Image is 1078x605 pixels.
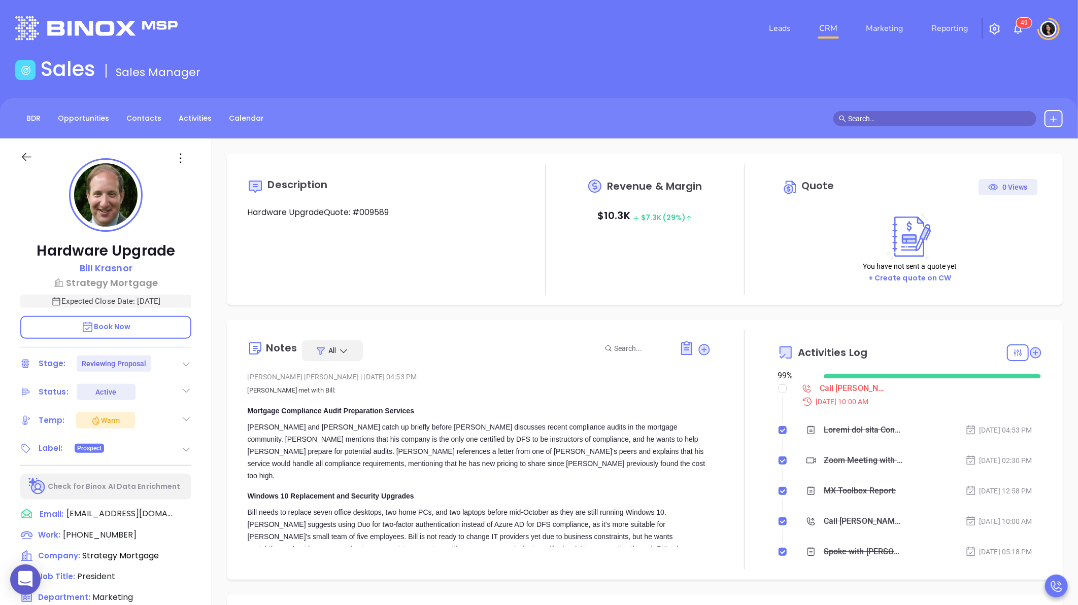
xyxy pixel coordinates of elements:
[824,514,904,529] div: Call [PERSON_NAME] to follow up
[796,396,1042,407] div: [DATE] 10:00 AM
[20,242,191,260] p: Hardware Upgrade
[798,347,867,358] span: Activities Log
[597,206,692,227] p: $ 10.3K
[223,110,270,127] a: Calendar
[360,373,362,381] span: |
[48,481,180,492] p: Check for Binox AI Data Enrichment
[20,110,47,127] a: BDR
[988,179,1028,195] div: 0 Views
[1024,19,1028,26] span: 9
[116,64,200,80] span: Sales Manager
[1040,21,1057,37] img: user
[91,414,120,426] div: Warm
[38,550,80,561] span: Company:
[783,179,799,195] img: Circle dollar
[247,384,711,397] p: [PERSON_NAME] met with Bill:
[614,343,668,354] input: Search...
[39,413,65,428] div: Temp:
[266,343,297,353] div: Notes
[778,370,812,382] div: 99 %
[927,18,972,39] a: Reporting
[883,212,937,261] img: Create on CWSell
[1017,18,1032,28] sup: 49
[40,508,63,521] span: Email:
[965,546,1032,557] div: [DATE] 05:18 PM
[824,422,904,438] div: Loremi dol sita Cons:Adipisci Elitseddoe Tempo Incididuntu LaboreetDolore mag Aliq enima mi venia...
[965,424,1032,436] div: [DATE] 04:53 PM
[63,529,137,541] span: [PHONE_NUMBER]
[80,261,132,275] p: Bill Krasnor
[839,115,846,122] span: search
[815,18,841,39] a: CRM
[247,405,711,417] div: Mortgage Compliance Audit Preparation Services
[247,206,512,219] p: Hardware UpgradeQuote: #009589
[824,453,904,468] div: Zoom Meeting with [PERSON_NAME]
[607,181,702,191] span: Revenue & Margin
[820,381,888,396] div: Call [PERSON_NAME] proposal review - [PERSON_NAME]
[82,550,159,561] span: Strategy Mortgage
[328,345,336,355] span: All
[247,490,711,502] div: Windows 10 Replacement and Security Upgrades
[1021,19,1024,26] span: 4
[52,110,115,127] a: Opportunities
[82,355,147,372] div: Reviewing Proposal
[81,322,131,332] span: Book Now
[28,478,46,495] img: Ai-Enrich-DaqCidB-.svg
[865,272,955,284] button: + Create quote on CW
[848,113,1031,124] input: Search…
[38,571,75,582] span: Job Title:
[965,485,1032,496] div: [DATE] 12:58 PM
[247,369,711,384] div: [PERSON_NAME] [PERSON_NAME] [DATE] 04:53 PM
[38,529,60,540] span: Work:
[66,508,173,520] span: [EMAIL_ADDRESS][DOMAIN_NAME]
[862,18,907,39] a: Marketing
[92,591,133,603] span: Marketing
[39,356,66,371] div: Stage:
[824,544,904,559] div: Spoke with [PERSON_NAME], he said he is with Absolut Logic, but is interested to connect. hes loo...
[173,110,218,127] a: Activities
[633,212,692,223] span: $ 7.3K (29%)
[38,592,90,602] span: Department:
[824,483,896,499] div: MX Toolbox Report:
[15,16,178,40] img: logo
[77,443,102,454] span: Prospect
[247,506,711,555] div: Bill needs to replace seven office desktops, two home PCs, and two laptops before mid-October as ...
[95,384,116,400] div: Active
[39,384,69,400] div: Status:
[267,177,327,192] span: Description
[965,455,1032,466] div: [DATE] 02:30 PM
[765,18,795,39] a: Leads
[868,273,952,283] a: + Create quote on CW
[1012,23,1024,35] img: iconNotification
[801,179,834,193] span: Quote
[247,421,711,482] div: [PERSON_NAME] and [PERSON_NAME] catch up briefly before [PERSON_NAME] discusses recent compliance...
[989,23,1001,35] img: iconSetting
[863,261,957,272] p: You have not sent a quote yet
[20,276,191,290] a: Strategy Mortgage
[74,163,138,227] img: profile-user
[965,516,1032,527] div: [DATE] 10:00 AM
[39,441,63,456] div: Label:
[20,295,191,308] p: Expected Close Date: [DATE]
[120,110,167,127] a: Contacts
[41,57,95,81] h1: Sales
[77,571,115,582] span: President
[80,261,132,276] a: Bill Krasnor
